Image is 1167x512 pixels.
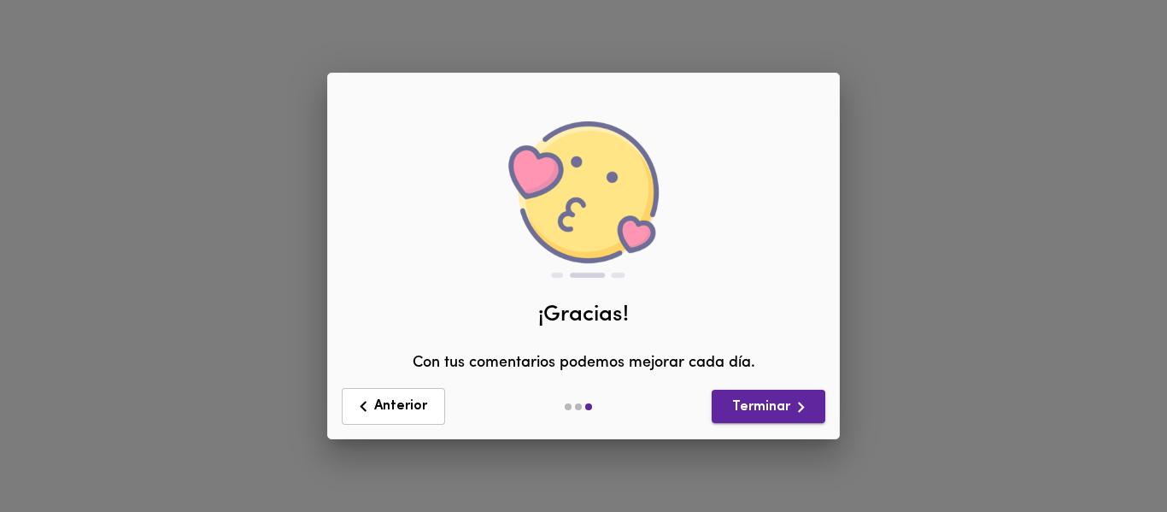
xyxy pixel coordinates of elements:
span: Anterior [353,396,434,417]
span: Terminar [725,397,812,418]
div: Con tus comentarios podemos mejorar cada día. [341,78,826,375]
button: Terminar [712,390,825,423]
div: ¡Gracias! [341,299,826,331]
iframe: Messagebird Livechat Widget [1068,413,1150,495]
img: love.png [507,121,660,277]
button: Anterior [342,388,445,425]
